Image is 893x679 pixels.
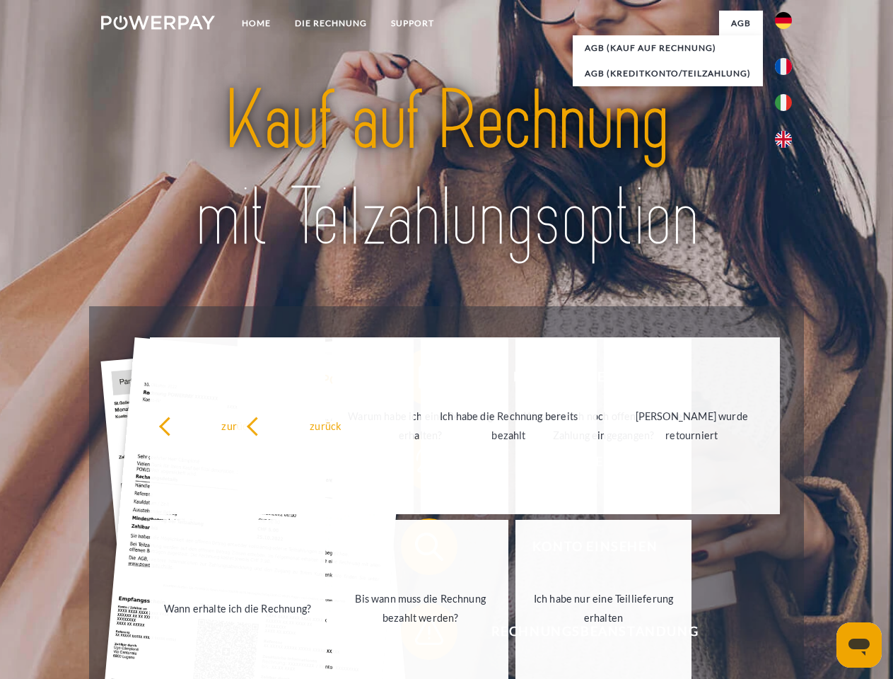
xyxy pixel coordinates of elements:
img: logo-powerpay-white.svg [101,16,215,30]
a: agb [719,11,763,36]
div: zurück [158,416,317,435]
a: DIE RECHNUNG [283,11,379,36]
div: Ich habe die Rechnung bereits bezahlt [429,407,588,445]
iframe: Schaltfläche zum Öffnen des Messaging-Fensters [836,622,882,668]
a: Home [230,11,283,36]
div: Wann erhalte ich die Rechnung? [158,598,317,617]
img: title-powerpay_de.svg [135,68,758,271]
a: AGB (Kauf auf Rechnung) [573,35,763,61]
a: AGB (Kreditkonto/Teilzahlung) [573,61,763,86]
div: Ich habe nur eine Teillieferung erhalten [524,589,683,627]
div: zurück [246,416,405,435]
img: it [775,94,792,111]
img: en [775,131,792,148]
div: [PERSON_NAME] wurde retourniert [612,407,771,445]
img: fr [775,58,792,75]
div: Bis wann muss die Rechnung bezahlt werden? [341,589,500,627]
a: SUPPORT [379,11,446,36]
img: de [775,12,792,29]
